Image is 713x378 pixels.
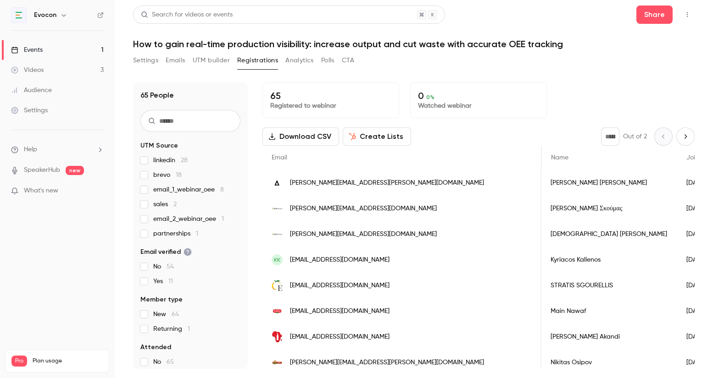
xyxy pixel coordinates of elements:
p: 0 [418,90,539,101]
li: help-dropdown-opener [11,145,104,154]
iframe: Noticeable Trigger [93,187,104,195]
span: Attended [140,343,171,352]
p: Registered to webinar [270,101,391,110]
button: UTM builder [193,53,230,68]
span: 11 [168,278,173,285]
img: hydratedrinksgroup.com [272,177,283,188]
button: Settings [133,53,158,68]
button: Share [636,5,673,24]
h1: 65 People [140,90,174,101]
span: Yes [153,277,173,286]
span: Returning [153,324,190,334]
span: 28 [181,157,188,164]
span: 65 [167,359,174,365]
span: 64 [172,311,179,318]
span: Email [272,154,287,161]
span: partnerships [153,229,198,238]
div: [DEMOGRAPHIC_DATA] [PERSON_NAME] [541,221,677,247]
img: barbastathis.com [272,357,283,368]
img: Evocon [11,8,26,22]
h6: Evocon [34,11,56,20]
span: 1 [188,326,190,332]
div: Kyriacos Kallenos [541,247,677,273]
span: 1 [196,230,198,237]
span: New [153,310,179,319]
span: Member type [140,295,183,304]
span: email_1_webinar_oee [153,185,224,194]
p: 65 [270,90,391,101]
span: [EMAIL_ADDRESS][DOMAIN_NAME] [290,332,390,342]
div: [PERSON_NAME] Akandi [541,324,677,350]
span: 18 [176,172,182,178]
span: linkedin [153,156,188,165]
span: What's new [24,186,58,196]
span: brevo [153,170,182,180]
button: CTA [342,53,354,68]
img: soyahellas.gr [272,229,283,240]
span: [EMAIL_ADDRESS][DOMAIN_NAME] [290,255,390,265]
span: [EMAIL_ADDRESS][DOMAIN_NAME] [290,307,390,316]
div: Search for videos or events [141,10,233,20]
div: Settings [11,106,48,115]
span: new [66,166,84,175]
button: Next page [676,127,695,146]
button: Download CSV [262,127,339,146]
span: UTM Source [140,141,178,150]
button: Polls [321,53,334,68]
span: [PERSON_NAME][EMAIL_ADDRESS][PERSON_NAME][DOMAIN_NAME] [290,358,484,367]
span: Name [551,154,568,161]
div: [PERSON_NAME] [PERSON_NAME] [541,170,677,196]
div: Events [11,45,43,55]
span: [PERSON_NAME][EMAIL_ADDRESS][PERSON_NAME][DOMAIN_NAME] [290,178,484,188]
div: STRATIS SGOURELLIS [541,273,677,298]
span: 1 [222,216,224,222]
span: [PERSON_NAME][EMAIL_ADDRESS][DOMAIN_NAME] [290,230,437,239]
h1: How to gain real-time production visibility: increase output and cut waste with accurate OEE trac... [133,38,695,49]
button: Create Lists [343,127,411,146]
div: [PERSON_NAME] Σκούμας [541,196,677,221]
span: 54 [167,263,174,270]
div: Nikitas Osipov [541,350,677,375]
button: Registrations [237,53,278,68]
button: Analytics [285,53,314,68]
div: Videos [11,66,44,75]
span: No [153,357,174,367]
p: Out of 2 [623,132,647,141]
span: [PERSON_NAME][EMAIL_ADDRESS][DOMAIN_NAME] [290,204,437,214]
div: Audience [11,86,52,95]
span: Pro [11,356,27,367]
img: soyahellas.gr [272,203,283,214]
span: sales [153,200,177,209]
span: No [153,262,174,271]
button: Emails [166,53,185,68]
img: paliria.com [272,306,283,317]
p: Watched webinar [418,101,539,110]
span: 0 % [426,94,434,100]
span: 8 [220,186,224,193]
span: KK [274,256,280,264]
span: Help [24,145,37,154]
span: 2 [173,201,177,208]
img: ccbagroup.com [272,331,283,342]
a: SpeakerHub [24,165,60,175]
span: email_2_webinar_oee [153,214,224,224]
span: Plan usage [33,357,103,365]
img: elbak.gr [272,280,283,291]
span: [EMAIL_ADDRESS][DOMAIN_NAME] [290,281,390,290]
span: Email verified [140,247,192,257]
div: Main Nawaf [541,298,677,324]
